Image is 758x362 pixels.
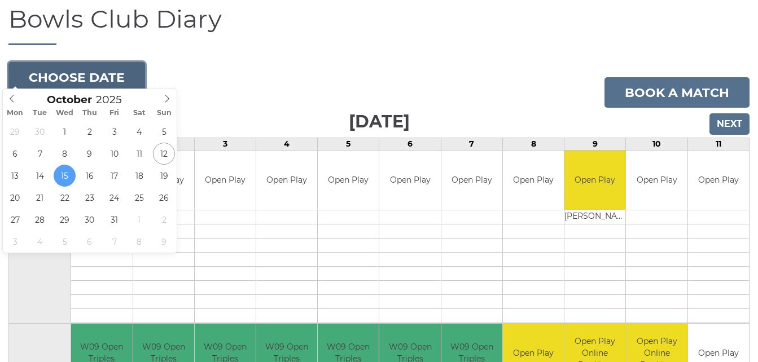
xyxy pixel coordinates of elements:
td: Open Play [688,151,749,210]
td: Open Play [318,151,379,210]
td: 9 [564,138,626,151]
span: October 14, 2025 [29,165,51,187]
td: 8 [502,138,564,151]
span: October 24, 2025 [103,187,125,209]
span: October 28, 2025 [29,209,51,231]
span: October 30, 2025 [78,209,100,231]
span: October 18, 2025 [128,165,150,187]
span: October 25, 2025 [128,187,150,209]
span: October 10, 2025 [103,143,125,165]
span: Sun [152,109,177,117]
span: September 30, 2025 [29,121,51,143]
td: Open Play [256,151,317,210]
td: 10 [626,138,687,151]
span: November 7, 2025 [103,231,125,253]
td: Open Play [441,151,502,210]
td: Open Play [195,151,256,210]
td: 7 [441,138,502,151]
input: Next [709,113,750,135]
span: October 5, 2025 [153,121,175,143]
span: October 2, 2025 [78,121,100,143]
span: October 17, 2025 [103,165,125,187]
span: October 4, 2025 [128,121,150,143]
span: October 27, 2025 [4,209,26,231]
span: November 1, 2025 [128,209,150,231]
span: October 9, 2025 [78,143,100,165]
button: Choose date [8,62,145,92]
span: October 3, 2025 [103,121,125,143]
span: November 6, 2025 [78,231,100,253]
td: 4 [256,138,318,151]
span: October 8, 2025 [54,143,76,165]
span: October 12, 2025 [153,143,175,165]
span: October 23, 2025 [78,187,100,209]
span: Scroll to increment [47,95,92,105]
span: October 22, 2025 [54,187,76,209]
span: October 16, 2025 [78,165,100,187]
span: October 7, 2025 [29,143,51,165]
a: Book a match [604,77,750,108]
span: October 19, 2025 [153,165,175,187]
span: Tue [28,109,52,117]
td: [PERSON_NAME] [564,210,625,224]
span: October 31, 2025 [103,209,125,231]
span: October 13, 2025 [4,165,26,187]
span: Thu [77,109,102,117]
td: Open Play [564,151,625,210]
span: September 29, 2025 [4,121,26,143]
input: Scroll to increment [92,93,136,106]
span: October 11, 2025 [128,143,150,165]
span: Wed [52,109,77,117]
span: November 5, 2025 [54,231,76,253]
td: 3 [194,138,256,151]
span: October 21, 2025 [29,187,51,209]
span: October 6, 2025 [4,143,26,165]
span: November 3, 2025 [4,231,26,253]
span: October 15, 2025 [54,165,76,187]
span: November 2, 2025 [153,209,175,231]
span: Mon [3,109,28,117]
span: October 20, 2025 [4,187,26,209]
span: November 8, 2025 [128,231,150,253]
span: November 9, 2025 [153,231,175,253]
td: 11 [687,138,749,151]
span: October 1, 2025 [54,121,76,143]
td: 5 [318,138,379,151]
td: Open Play [503,151,564,210]
h1: Bowls Club Diary [8,5,750,45]
span: October 26, 2025 [153,187,175,209]
td: Open Play [379,151,440,210]
span: October 29, 2025 [54,209,76,231]
span: Sat [127,109,152,117]
td: 6 [379,138,441,151]
span: Fri [102,109,127,117]
span: November 4, 2025 [29,231,51,253]
td: Open Play [626,151,687,210]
